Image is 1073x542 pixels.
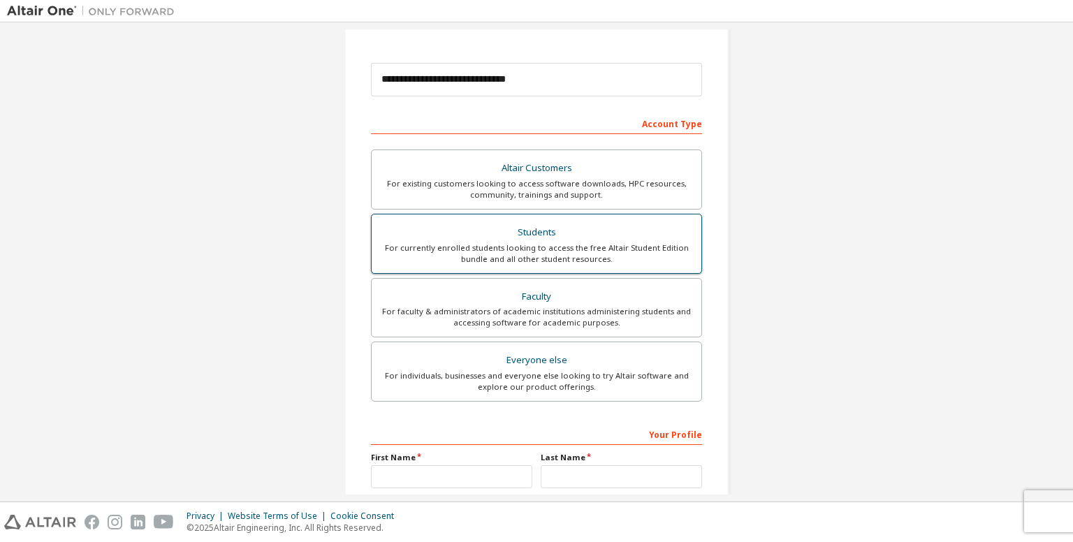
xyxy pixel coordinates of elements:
[85,515,99,529] img: facebook.svg
[108,515,122,529] img: instagram.svg
[4,515,76,529] img: altair_logo.svg
[380,242,693,265] div: For currently enrolled students looking to access the free Altair Student Edition bundle and all ...
[371,423,702,445] div: Your Profile
[380,178,693,200] div: For existing customers looking to access software downloads, HPC resources, community, trainings ...
[380,306,693,328] div: For faculty & administrators of academic institutions administering students and accessing softwa...
[541,452,702,463] label: Last Name
[371,452,532,463] label: First Name
[371,112,702,134] div: Account Type
[187,511,228,522] div: Privacy
[228,511,330,522] div: Website Terms of Use
[380,351,693,370] div: Everyone else
[330,511,402,522] div: Cookie Consent
[380,287,693,307] div: Faculty
[380,223,693,242] div: Students
[7,4,182,18] img: Altair One
[380,370,693,393] div: For individuals, businesses and everyone else looking to try Altair software and explore our prod...
[380,159,693,178] div: Altair Customers
[154,515,174,529] img: youtube.svg
[131,515,145,529] img: linkedin.svg
[187,522,402,534] p: © 2025 Altair Engineering, Inc. All Rights Reserved.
